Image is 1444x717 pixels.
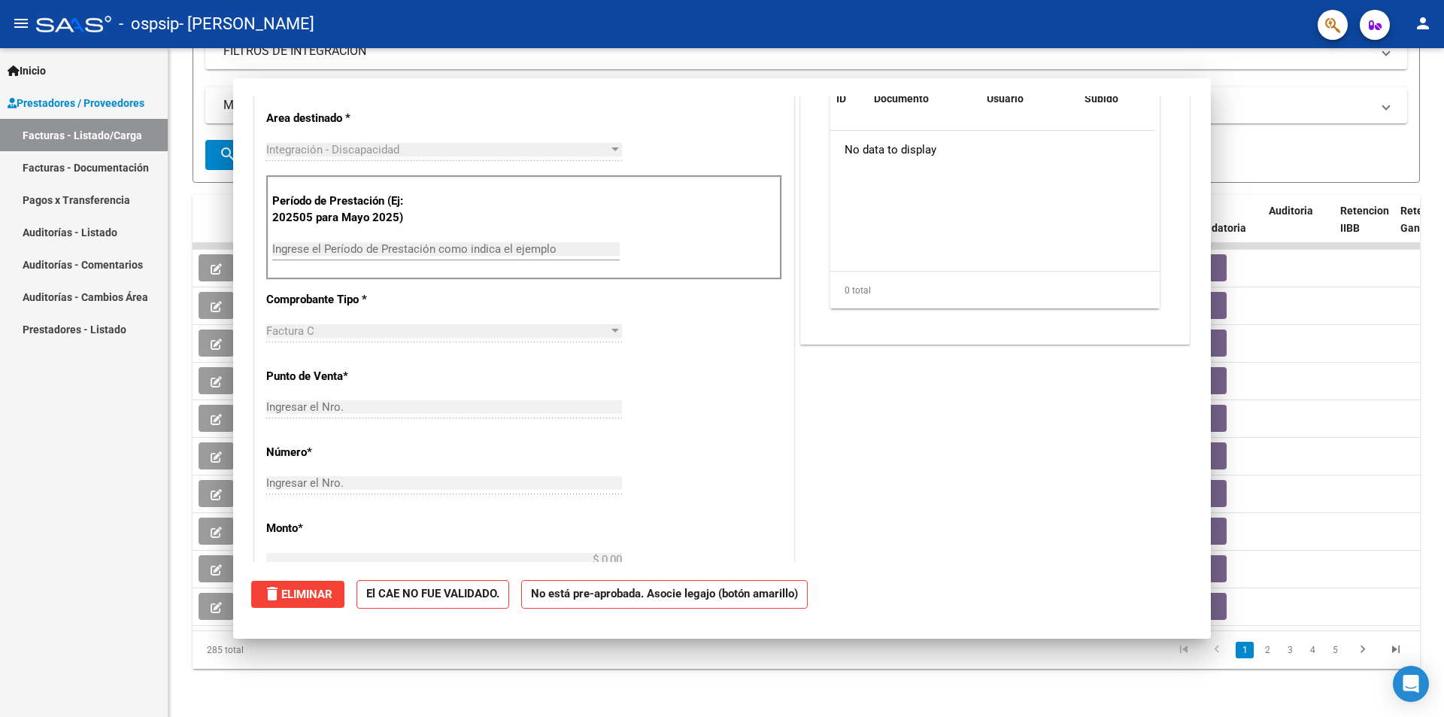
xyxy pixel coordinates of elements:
a: go to last page [1382,642,1410,658]
li: page 2 [1256,637,1279,663]
span: Doc Respaldatoria [1179,205,1246,234]
strong: No está pre-aprobada. Asocie legajo (botón amarillo) [521,580,808,609]
mat-panel-title: FILTROS DE INTEGRACION [223,43,1371,59]
datatable-header-cell: Doc Respaldatoria [1172,195,1263,261]
li: page 5 [1324,637,1346,663]
datatable-header-cell: Auditoria [1263,195,1334,261]
mat-icon: menu [12,14,30,32]
button: Eliminar [251,581,344,608]
span: Prestadores / Proveedores [8,95,144,111]
span: Retencion IIBB [1340,205,1389,234]
span: - [PERSON_NAME] [179,8,314,41]
a: go to next page [1348,642,1377,658]
li: page 4 [1301,637,1324,663]
a: 3 [1281,642,1299,658]
p: Número [266,444,421,461]
datatable-header-cell: Documento [868,83,981,115]
span: ID [836,93,846,105]
mat-icon: delete [263,585,281,603]
span: Factura C [266,324,314,338]
span: Buscar Comprobante [219,148,368,162]
a: go to previous page [1203,642,1231,658]
mat-icon: search [219,145,237,163]
div: DOCUMENTACIÓN RESPALDATORIA [801,32,1189,344]
mat-icon: person [1414,14,1432,32]
span: Integración - Discapacidad [266,143,399,156]
a: 2 [1258,642,1276,658]
div: Open Intercom Messenger [1393,666,1429,702]
span: Subido [1085,93,1118,105]
strong: El CAE NO FUE VALIDADO. [356,580,509,609]
datatable-header-cell: Retencion IIBB [1334,195,1394,261]
span: Usuario [987,93,1024,105]
p: Comprobante Tipo * [266,291,421,308]
div: 0 total [830,272,1160,309]
span: - ospsip [119,8,179,41]
a: go to first page [1169,642,1198,658]
div: No data to display [830,131,1154,169]
span: Inicio [8,62,46,79]
span: Documento [874,93,929,105]
datatable-header-cell: Usuario [981,83,1078,115]
p: Período de Prestación (Ej: 202505 para Mayo 2025) [272,193,423,226]
datatable-header-cell: Subido [1078,83,1154,115]
li: page 1 [1233,637,1256,663]
li: page 3 [1279,637,1301,663]
span: Eliminar [263,588,332,601]
p: Area destinado * [266,110,421,127]
div: 285 total [193,631,435,669]
a: 4 [1303,642,1321,658]
datatable-header-cell: ID [830,83,868,115]
p: Punto de Venta [266,368,421,385]
mat-panel-title: MAS FILTROS [223,97,1371,114]
datatable-header-cell: Acción [1154,83,1229,115]
a: 5 [1326,642,1344,658]
a: 1 [1236,642,1254,658]
p: Monto [266,520,421,537]
span: Auditoria [1269,205,1313,217]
